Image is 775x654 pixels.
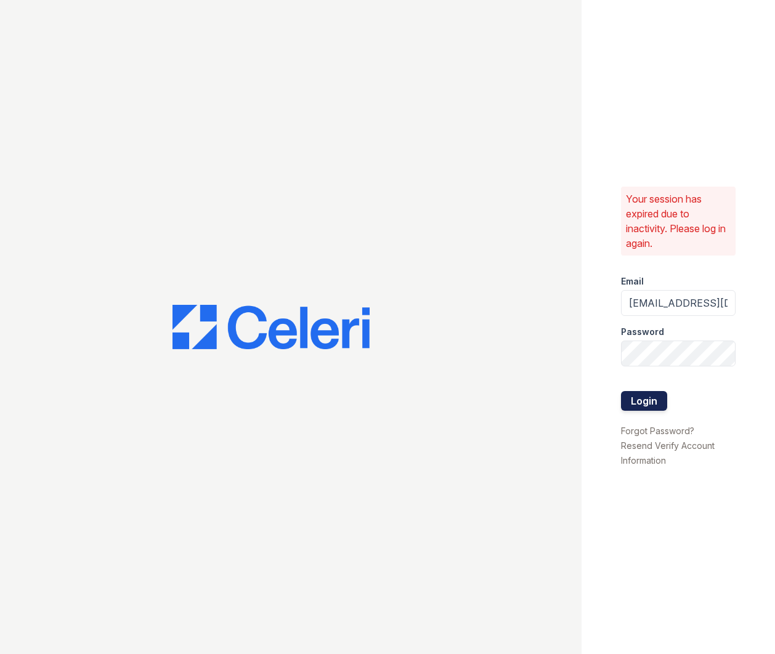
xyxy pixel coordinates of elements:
[621,440,715,466] a: Resend Verify Account Information
[172,305,370,349] img: CE_Logo_Blue-a8612792a0a2168367f1c8372b55b34899dd931a85d93a1a3d3e32e68fde9ad4.png
[621,426,694,436] a: Forgot Password?
[621,391,667,411] button: Login
[621,326,664,338] label: Password
[626,192,731,251] p: Your session has expired due to inactivity. Please log in again.
[621,275,644,288] label: Email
